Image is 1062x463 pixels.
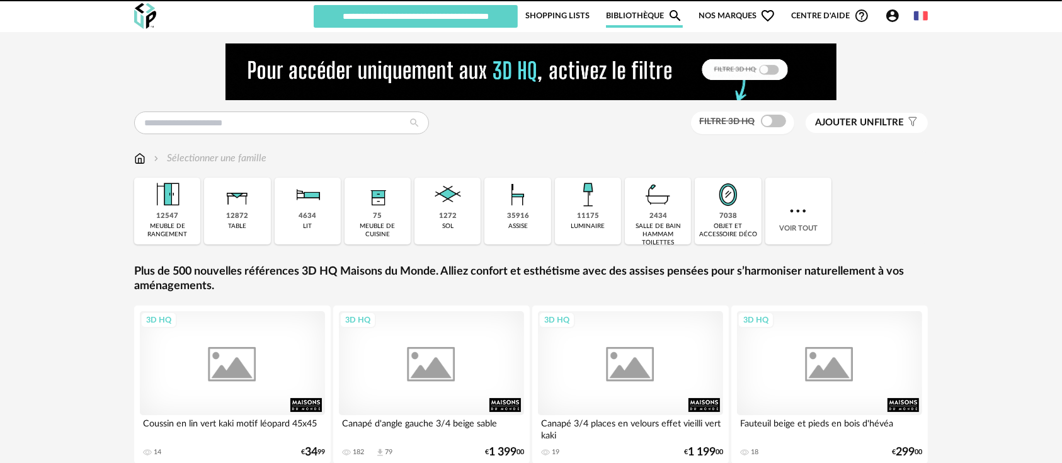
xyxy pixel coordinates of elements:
[765,178,831,244] div: Voir tout
[792,8,869,23] span: Centre d'aideHelp Circle Outline icon
[629,222,687,247] div: salle de bain hammam toilettes
[439,212,457,221] div: 1272
[571,222,605,231] div: luminaire
[339,415,524,440] div: Canapé d'angle gauche 3/4 beige sable
[885,8,900,23] span: Account Circle icon
[787,200,809,222] img: more.7b13dc1.svg
[914,9,928,23] img: fr
[571,178,605,212] img: Luminaire.png
[374,212,382,221] div: 75
[290,178,324,212] img: Literie.png
[699,117,755,126] span: Filtre 3D HQ
[815,117,904,129] span: filtre
[305,448,317,457] span: 34
[485,448,524,457] div: € 00
[226,212,248,221] div: 12872
[507,212,529,221] div: 35916
[134,3,156,29] img: OXP
[140,312,177,328] div: 3D HQ
[299,212,316,221] div: 4634
[489,448,517,457] span: 1 399
[606,4,683,28] a: BibliothèqueMagnify icon
[431,178,465,212] img: Sol.png
[151,151,161,166] img: svg+xml;base64,PHN2ZyB3aWR0aD0iMTYiIGhlaWdodD0iMTYiIHZpZXdCb3g9IjAgMCAxNiAxNiIgZmlsbD0ibm9uZSIgeG...
[854,8,869,23] span: Help Circle Outline icon
[668,8,683,23] span: Magnify icon
[885,8,906,23] span: Account Circle icon
[719,212,737,221] div: 7038
[375,448,385,457] span: Download icon
[699,222,757,239] div: objet et accessoire déco
[151,178,185,212] img: Meuble%20de%20rangement.png
[539,312,575,328] div: 3D HQ
[138,222,197,239] div: meuble de rangement
[806,113,928,133] button: Ajouter unfiltre Filter icon
[151,151,266,166] div: Sélectionner une famille
[525,4,590,28] a: Shopping Lists
[538,415,723,440] div: Canapé 3/4 places en velours effet vieilli vert kaki
[904,117,918,129] span: Filter icon
[552,448,559,457] div: 19
[501,178,535,212] img: Assise.png
[760,8,775,23] span: Heart Outline icon
[508,222,528,231] div: assise
[134,265,928,294] a: Plus de 500 nouvelles références 3D HQ Maisons du Monde. Alliez confort et esthétisme avec des as...
[649,212,667,221] div: 2434
[641,178,675,212] img: Salle%20de%20bain.png
[348,222,407,239] div: meuble de cuisine
[751,448,758,457] div: 18
[156,212,178,221] div: 12547
[896,448,915,457] span: 299
[226,43,836,100] img: NEW%20NEW%20HQ%20NEW_V1.gif
[688,448,716,457] span: 1 199
[220,178,254,212] img: Table.png
[699,4,775,28] span: Nos marques
[154,448,161,457] div: 14
[301,448,325,457] div: € 99
[711,178,745,212] img: Miroir.png
[134,151,146,166] img: svg+xml;base64,PHN2ZyB3aWR0aD0iMTYiIGhlaWdodD0iMTciIHZpZXdCb3g9IjAgMCAxNiAxNyIgZmlsbD0ibm9uZSIgeG...
[303,222,312,231] div: lit
[385,448,392,457] div: 79
[353,448,364,457] div: 182
[361,178,395,212] img: Rangement.png
[892,448,922,457] div: € 00
[140,415,325,440] div: Coussin en lin vert kaki motif léopard 45x45
[684,448,723,457] div: € 00
[577,212,599,221] div: 11175
[228,222,246,231] div: table
[340,312,376,328] div: 3D HQ
[442,222,454,231] div: sol
[815,118,874,127] span: Ajouter un
[738,312,774,328] div: 3D HQ
[737,415,922,440] div: Fauteuil beige et pieds en bois d'hévéa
